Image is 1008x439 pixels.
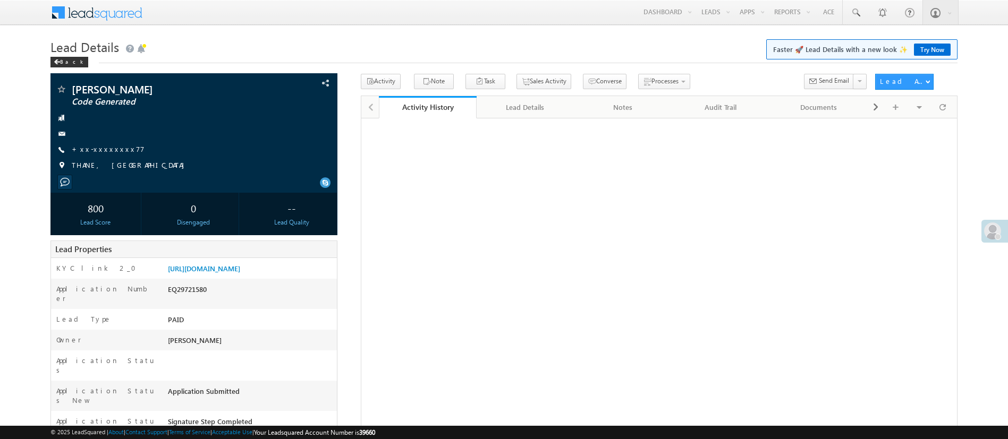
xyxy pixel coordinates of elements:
[583,101,663,114] div: Notes
[379,96,477,118] a: Activity History
[169,428,210,435] a: Terms of Service
[50,56,94,65] a: Back
[168,335,222,345] span: [PERSON_NAME]
[387,102,469,112] div: Activity History
[574,96,672,118] a: Notes
[778,101,858,114] div: Documents
[165,386,337,401] div: Application Submitted
[414,74,454,89] button: Note
[56,314,112,324] label: Lead Type
[681,101,760,114] div: Audit Trail
[804,74,854,89] button: Send Email
[651,77,679,85] span: Processes
[672,96,770,118] a: Audit Trail
[56,335,81,345] label: Owner
[165,314,337,329] div: PAID
[56,356,155,375] label: Application Status
[212,428,252,435] a: Acceptable Use
[168,264,240,273] a: [URL][DOMAIN_NAME]
[465,74,505,89] button: Task
[516,74,571,89] button: Sales Activity
[165,284,337,299] div: EQ29721580
[53,198,138,218] div: 800
[125,428,167,435] a: Contact Support
[50,427,375,437] span: © 2025 LeadSquared | | | | |
[485,101,565,114] div: Lead Details
[249,198,334,218] div: --
[72,97,251,107] span: Code Generated
[914,44,951,56] a: Try Now
[50,38,119,55] span: Lead Details
[770,96,868,118] a: Documents
[72,84,251,94] span: [PERSON_NAME]
[55,244,112,254] span: Lead Properties
[773,44,951,55] span: Faster 🚀 Lead Details with a new look ✨
[638,74,690,89] button: Processes
[50,57,88,67] div: Back
[56,284,155,303] label: Application Number
[361,74,401,89] button: Activity
[359,428,375,436] span: 39660
[254,428,375,436] span: Your Leadsquared Account Number is
[151,218,236,227] div: Disengaged
[56,386,155,405] label: Application Status New
[880,76,925,86] div: Lead Actions
[72,144,145,153] a: +xx-xxxxxxxx77
[56,263,142,273] label: KYC link 2_0
[583,74,626,89] button: Converse
[108,428,124,435] a: About
[53,218,138,227] div: Lead Score
[151,198,236,218] div: 0
[249,218,334,227] div: Lead Quality
[477,96,574,118] a: Lead Details
[875,74,934,90] button: Lead Actions
[819,76,849,85] span: Send Email
[72,160,190,171] span: THANE, [GEOGRAPHIC_DATA]
[165,416,337,431] div: Signature Step Completed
